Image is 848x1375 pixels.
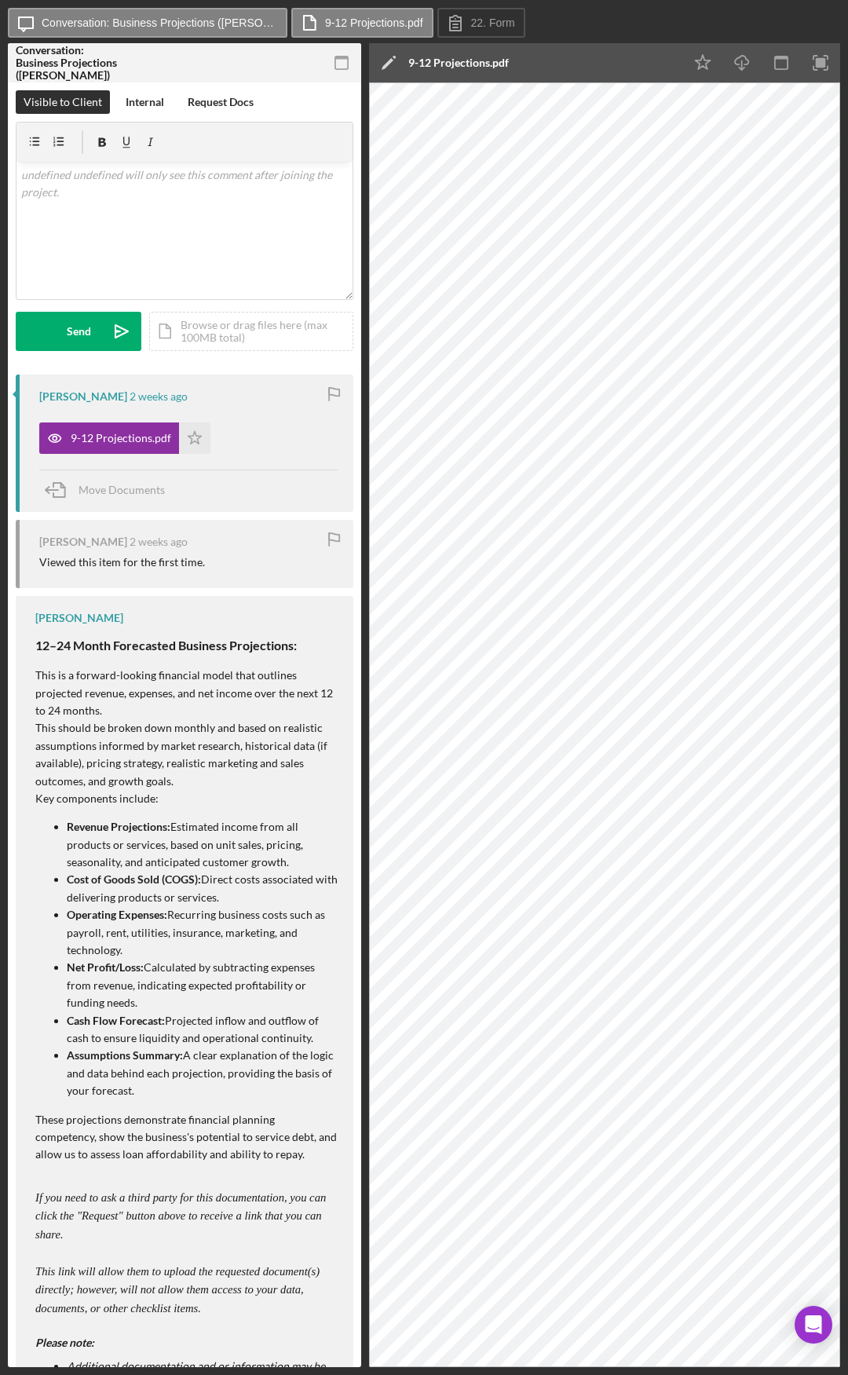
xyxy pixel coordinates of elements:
[67,820,170,833] strong: Revenue Projections:
[39,390,127,403] div: [PERSON_NAME]
[35,1336,94,1349] em: Please note:
[291,8,433,38] button: 9-12 Projections.pdf
[35,790,338,807] p: Key components include:
[35,719,338,790] p: This should be broken down monthly and based on realistic assumptions informed by market research...
[408,57,509,69] div: 9-12 Projections.pdf
[39,422,210,454] button: 9-12 Projections.pdf
[35,638,297,653] strong: 12–24 Month Forecasted Business Projections:
[8,8,287,38] button: Conversation: Business Projections ([PERSON_NAME])
[67,908,167,921] strong: Operating Expenses:
[67,1014,165,1027] strong: Cash Flow Forecast:
[437,8,525,38] button: 22. Form
[39,470,181,510] button: Move Documents
[118,90,172,114] button: Internal
[42,16,277,29] label: Conversation: Business Projections ([PERSON_NAME])
[325,16,423,29] label: 9-12 Projections.pdf
[67,872,201,886] strong: Cost of Goods Sold (COGS):
[67,312,91,351] div: Send
[35,1111,338,1164] p: These projections demonstrate financial planning competency, show the business's potential to ser...
[67,1048,183,1062] strong: Assumptions Summary:
[16,90,110,114] button: Visible to Client
[180,90,261,114] button: Request Docs
[471,16,515,29] label: 22. Form
[39,556,205,569] div: Viewed this item for the first time.
[39,536,127,548] div: [PERSON_NAME]
[126,90,164,114] div: Internal
[67,906,338,959] p: Recurring business costs such as payroll, rent, utilities, insurance, marketing, and technology.
[130,390,188,403] time: 2025-09-12 02:31
[35,1265,320,1315] em: This link will allow them to upload the requested document(s) directly; however, will not allow t...
[35,667,338,719] p: This is a forward-looking financial model that outlines projected revenue, expenses, and net inco...
[130,536,188,548] time: 2025-09-12 02:29
[67,1047,338,1099] p: A clear explanation of the logic and data behind each projection, providing the basis of your for...
[67,960,144,974] strong: Net Profit/Loss:
[795,1306,832,1344] div: Open Intercom Messenger
[67,1012,338,1048] p: Projected inflow and outflow of cash to ensure liquidity and operational continuity.
[35,612,123,624] div: [PERSON_NAME]
[79,483,165,496] span: Move Documents
[67,871,338,906] p: Direct costs associated with delivering products or services.
[71,432,171,444] div: 9-12 Projections.pdf
[16,312,141,351] button: Send
[35,1191,326,1241] em: If you need to ask a third party for this documentation, you can click the "Request" button above...
[188,90,254,114] div: Request Docs
[24,90,102,114] div: Visible to Client
[16,44,126,82] div: Conversation: Business Projections ([PERSON_NAME])
[67,818,338,871] p: Estimated income from all products or services, based on unit sales, pricing, seasonality, and an...
[67,959,338,1011] p: Calculated by subtracting expenses from revenue, indicating expected profitability or funding needs.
